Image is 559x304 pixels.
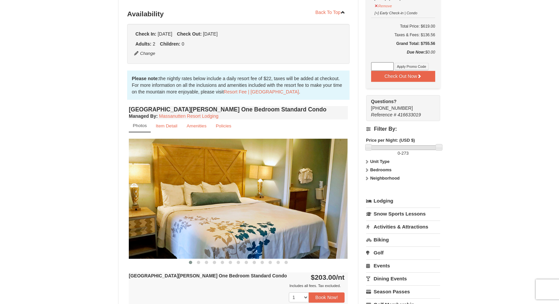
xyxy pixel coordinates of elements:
[203,31,217,37] span: [DATE]
[374,1,392,9] button: Remove
[371,71,435,81] button: Check Out Now
[370,167,391,172] strong: Bedrooms
[134,50,156,57] button: Change
[211,119,236,132] a: Policies
[129,139,348,259] img: 18876286-121-55434444.jpg
[371,112,396,117] span: Reference #
[182,41,184,47] span: 0
[371,98,428,111] span: [PHONE_NUMBER]
[366,246,440,259] a: Golf
[129,113,158,119] strong: :
[395,63,429,70] button: Apply Promo Code
[159,113,218,119] a: Massanutten Resort Lodging
[366,285,440,298] a: Season Passes
[370,176,400,181] strong: Neighborhood
[374,8,418,16] button: [+] Early Check-in | Condo
[371,99,397,104] strong: Questions?
[129,113,156,119] span: Managed By
[366,138,415,143] strong: Price per Night: (USD $)
[401,151,409,156] span: 273
[311,7,350,17] a: Back To Top
[156,123,177,128] small: Item Detail
[216,123,231,128] small: Policies
[127,7,350,21] h3: Availability
[177,31,202,37] strong: Check Out:
[371,40,435,47] h5: Grand Total: $755.56
[366,195,440,207] a: Lodging
[366,126,440,132] h4: Filter By:
[133,123,147,128] small: Photos
[366,259,440,272] a: Events
[366,272,440,285] a: Dining Events
[151,119,182,132] a: Item Detail
[371,23,435,30] h6: Total Price: $619.00
[336,273,345,281] span: /nt
[129,273,287,278] strong: [GEOGRAPHIC_DATA][PERSON_NAME] One Bedroom Standard Condo
[398,112,421,117] span: 416633019
[129,106,348,113] h4: [GEOGRAPHIC_DATA][PERSON_NAME] One Bedroom Standard Condo
[153,41,155,47] span: 2
[371,32,435,38] div: Taxes & Fees: $136.56
[187,123,206,128] small: Amenities
[309,292,345,302] button: Book Now!
[366,233,440,246] a: Biking
[135,31,156,37] strong: Check In:
[370,159,389,164] strong: Unit Type
[371,49,435,62] div: $0.00
[160,41,180,47] strong: Children:
[224,89,299,94] a: Resort Fee | [GEOGRAPHIC_DATA]
[182,119,211,132] a: Amenities
[129,119,151,132] a: Photos
[366,208,440,220] a: Snow Sports Lessons
[398,151,400,156] span: 0
[127,71,350,100] div: the nightly rates below include a daily resort fee of $22, taxes will be added at checkout. For m...
[366,150,440,157] label: -
[158,31,172,37] span: [DATE]
[129,282,345,289] div: Includes all fees. Tax excluded.
[407,50,425,55] strong: Due Now:
[366,221,440,233] a: Activities & Attractions
[311,273,345,281] strong: $203.00
[132,76,159,81] strong: Please note:
[135,41,151,47] strong: Adults:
